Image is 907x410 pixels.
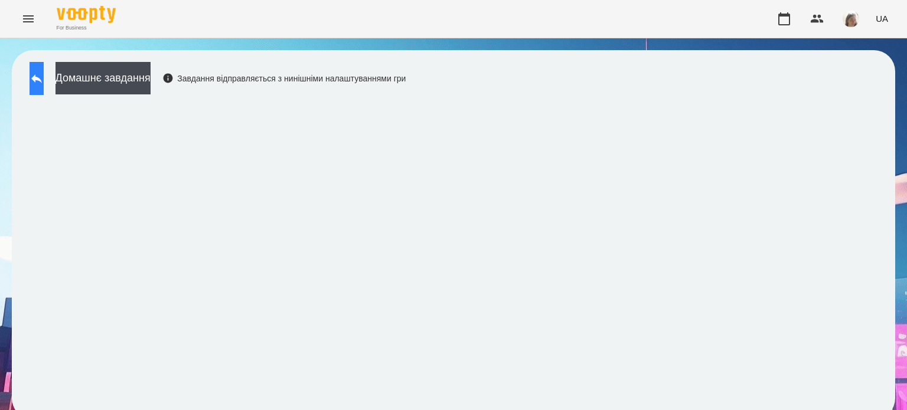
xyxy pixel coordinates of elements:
[162,73,406,84] div: Завдання відправляється з нинішніми налаштуваннями гри
[56,62,151,94] button: Домашнє завдання
[871,8,893,29] button: UA
[876,12,888,25] span: UA
[843,11,859,27] img: 4795d6aa07af88b41cce17a01eea78aa.jpg
[57,6,116,23] img: Voopty Logo
[57,24,116,32] span: For Business
[14,5,43,33] button: Menu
